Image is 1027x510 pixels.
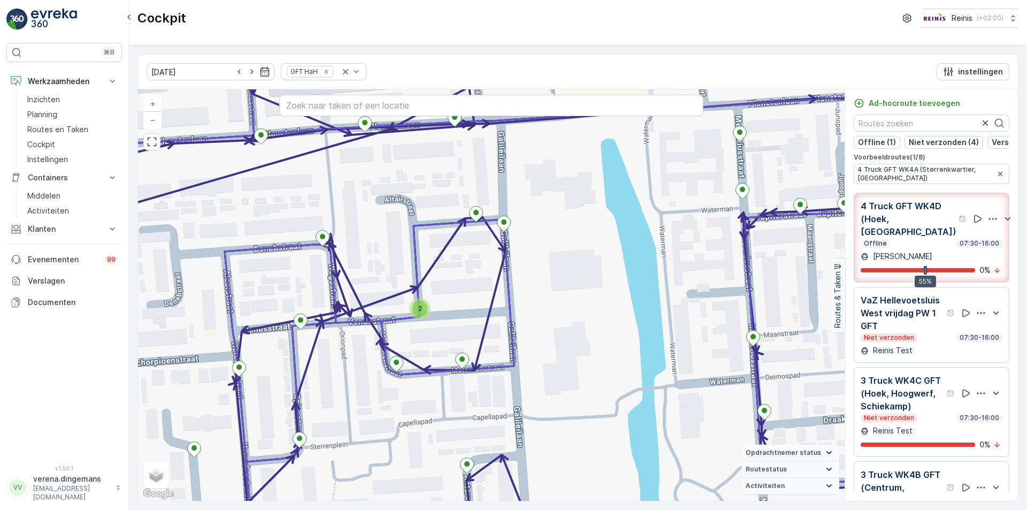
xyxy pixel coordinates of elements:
p: Niet verzonden [863,333,915,342]
input: Routes zoeken [854,115,1009,132]
span: Activiteiten [746,482,785,490]
p: Niet verzonden [863,414,915,422]
p: Niet verzonden (4) [909,137,979,148]
span: 4 Truck GFT WK4A (Sterrenkwartier, [GEOGRAPHIC_DATA]) [857,165,994,182]
a: Cockpit [23,137,122,152]
div: help tooltippictogram [947,309,955,317]
div: GFT HaH [287,66,319,77]
p: Voorbeeldroutes ( 1 / 8 ) [854,153,1009,162]
a: Activiteiten [23,203,122,218]
span: + [150,99,155,108]
p: Inzichten [27,94,60,105]
input: dd/mm/yyyy [147,63,274,80]
p: Evenementen [28,254,98,265]
div: help tooltippictogram [947,483,955,492]
div: help tooltippictogram [959,215,967,223]
img: logo [6,9,28,30]
p: VaZ Hellevoetsluis West vrijdag PW 1 GFT [861,294,945,332]
div: 2 [409,298,431,319]
button: VVverena.dingemans[EMAIL_ADDRESS][DOMAIN_NAME] [6,474,122,501]
a: Middelen [23,188,122,203]
div: VV [9,479,26,496]
p: Klanten [28,224,101,234]
button: instellingen [937,63,1009,80]
button: Containers [6,167,122,188]
p: Instellingen [27,154,68,165]
p: Offline (1) [858,137,896,148]
button: Offline (1) [854,136,900,149]
a: Routes en Taken [23,122,122,137]
a: Ad-hocroute toevoegen [854,98,960,109]
p: ⌘B [104,48,114,57]
a: Evenementen99 [6,249,122,270]
p: Middelen [27,191,60,201]
img: Reinis-Logo-Vrijstaand_Tekengebied-1-copy2_aBO4n7j.png [922,12,947,24]
a: Instellingen [23,152,122,167]
p: 4 Truck GFT WK4D (Hoek, [GEOGRAPHIC_DATA]) [861,200,956,238]
p: Activiteiten [27,205,69,216]
a: Dit gebied openen in Google Maps (er wordt een nieuw venster geopend) [141,487,176,501]
p: 07:30-16:00 [959,333,1000,342]
p: Verslagen [28,276,118,286]
span: 2 [418,305,422,313]
p: Planning [27,109,57,120]
p: Reinis Test [871,345,913,356]
p: Routes en Taken [27,124,88,135]
input: Zoek naar taken of een locatie [279,95,703,116]
span: Opdrachtnemer status [746,448,821,457]
p: verena.dingemans [33,474,110,484]
p: Cockpit [137,10,186,27]
div: help tooltippictogram [947,389,955,398]
p: [EMAIL_ADDRESS][DOMAIN_NAME] [33,484,110,501]
span: − [150,115,156,124]
p: Containers [28,172,101,183]
p: Ad-hocroute toevoegen [869,98,960,109]
p: 0 % [979,439,991,450]
button: Werkzaamheden [6,71,122,92]
a: Planning [23,107,122,122]
p: Routes & Taken [832,271,843,328]
p: ( +02:00 ) [977,14,1003,22]
p: 3 Truck WK4C GFT (Hoek, Hoogwerf, Schiekamp) [861,374,945,413]
p: 3 Truck WK4B GFT (Centrum, Sterrenkwartier) [861,468,945,507]
summary: Routestatus [741,461,839,478]
a: Layers [144,463,168,487]
p: 99 [107,255,116,264]
div: Remove GFT HaH [320,67,332,76]
p: 07:30-16:00 [959,239,1000,248]
p: instellingen [958,66,1003,77]
p: [PERSON_NAME] [871,251,932,262]
summary: Opdrachtnemer status [741,445,839,461]
span: v 1.50.1 [6,465,122,471]
button: Niet verzonden (4) [905,136,983,149]
img: Google [141,487,176,501]
p: Reinis [952,13,972,24]
a: Documenten [6,292,122,313]
a: Uitzoomen [144,112,160,128]
p: 0 % [979,265,991,276]
a: In zoomen [144,96,160,112]
span: Routestatus [746,465,787,474]
button: Reinis(+02:00) [922,9,1018,28]
button: Klanten [6,218,122,240]
a: Verslagen [6,270,122,292]
a: Inzichten [23,92,122,107]
p: 07:30-16:00 [959,414,1000,422]
summary: Activiteiten [741,478,839,494]
p: Werkzaamheden [28,76,101,87]
p: Offline [863,239,888,248]
div: 55% [915,276,936,287]
p: Reinis Test [871,425,913,436]
p: Documenten [28,297,118,308]
p: Cockpit [27,139,55,150]
img: logo_light-DOdMpM7g.png [31,9,77,30]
